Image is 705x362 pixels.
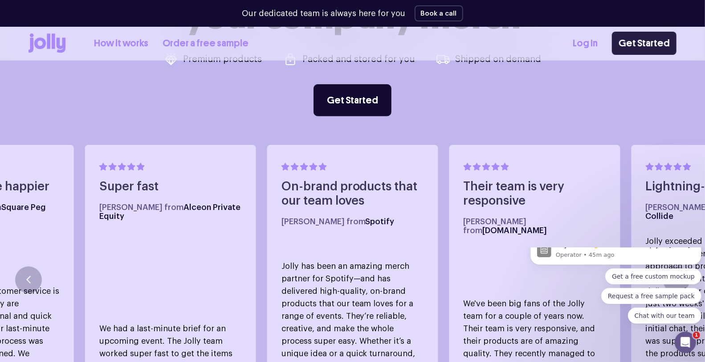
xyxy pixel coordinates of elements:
[1,203,46,211] span: Square Peg
[675,332,696,353] iframe: Intercom live chat
[483,226,547,234] span: [DOMAIN_NAME]
[314,84,391,116] a: Get Started
[29,3,168,11] p: Message from Operator, sent 45m ago
[163,36,249,51] a: Order a free sample
[74,40,175,56] button: Quick reply: Request a free sample pack
[281,180,424,208] h4: On-brand products that our team loves
[78,21,175,37] button: Quick reply: Get a free custom mockup
[94,36,148,51] a: How it works
[242,8,406,20] p: Our dedicated team is always here for you
[527,248,705,329] iframe: Intercom notifications message
[99,203,240,220] span: Alceon Private Equity
[573,36,598,51] a: Log In
[366,218,395,226] span: Spotify
[101,60,175,76] button: Quick reply: Chat with our team
[415,5,463,21] button: Book a call
[99,203,242,221] h5: [PERSON_NAME] from
[464,180,606,208] h4: Their team is very responsive
[4,21,175,76] div: Quick reply options
[693,332,700,339] span: 1
[281,217,424,226] h5: [PERSON_NAME] from
[464,217,606,235] h5: [PERSON_NAME] from
[99,180,242,194] h4: Super fast
[612,32,676,55] a: Get Started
